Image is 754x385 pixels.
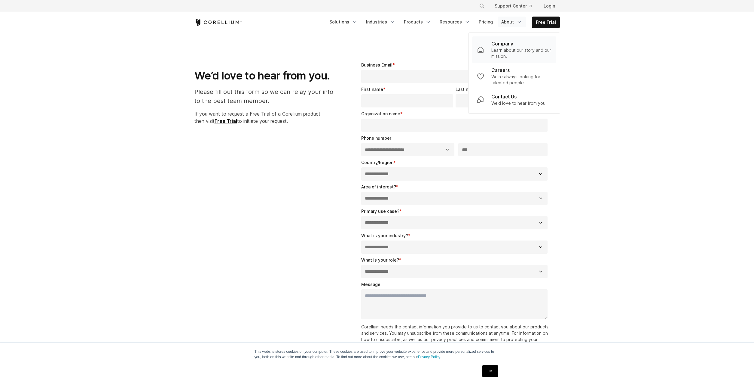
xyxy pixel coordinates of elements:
[436,17,474,27] a: Resources
[498,17,526,27] a: About
[532,17,560,28] a: Free Trial
[477,1,487,11] button: Search
[361,135,391,141] span: Phone number
[361,257,399,262] span: What is your role?
[361,233,408,238] span: What is your industry?
[491,40,513,47] p: Company
[472,1,560,11] div: Navigation Menu
[326,17,361,27] a: Solutions
[194,69,340,82] h1: We’d love to hear from you.
[361,111,400,116] span: Organization name
[361,62,392,67] span: Business Email
[539,1,560,11] a: Login
[362,17,399,27] a: Industries
[194,87,340,105] p: Please fill out this form so we can relay your info to the best team member.
[491,100,547,106] p: We’d love to hear from you.
[400,17,435,27] a: Products
[326,17,560,28] div: Navigation Menu
[472,89,556,110] a: Contact Us We’d love to hear from you.
[491,67,510,74] p: Careers
[475,17,496,27] a: Pricing
[491,74,551,86] p: We're always looking for talented people.
[361,184,396,189] span: Area of interest?
[482,365,498,377] a: OK
[215,118,237,124] a: Free Trial
[456,87,477,92] span: Last name
[194,19,242,26] a: Corellium Home
[361,324,550,349] p: Corellium needs the contact information you provide to us to contact you about our products and s...
[491,47,551,59] p: Learn about our story and our mission.
[472,63,556,89] a: Careers We're always looking for talented people.
[194,110,340,125] p: If you want to request a Free Trial of a Corellium product, then visit to initiate your request.
[418,355,441,359] a: Privacy Policy.
[255,349,500,360] p: This website stores cookies on your computer. These cookies are used to improve your website expe...
[361,282,380,287] span: Message
[361,209,399,214] span: Primary use case?
[361,87,383,92] span: First name
[490,1,536,11] a: Support Center
[472,36,556,63] a: Company Learn about our story and our mission.
[361,160,393,165] span: Country/Region
[491,93,517,100] p: Contact Us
